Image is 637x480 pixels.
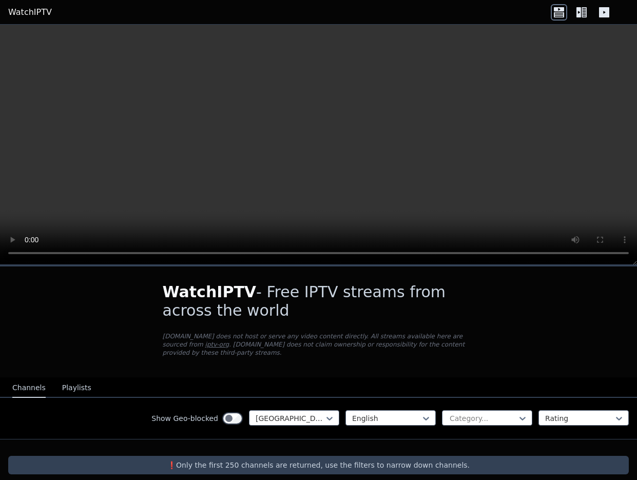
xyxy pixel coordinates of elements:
[151,413,218,424] label: Show Geo-blocked
[62,378,91,398] button: Playlists
[163,283,475,320] h1: - Free IPTV streams from across the world
[8,6,52,18] a: WatchIPTV
[163,283,257,301] span: WatchIPTV
[205,341,229,348] a: iptv-org
[12,378,46,398] button: Channels
[163,332,475,357] p: [DOMAIN_NAME] does not host or serve any video content directly. All streams available here are s...
[12,460,625,470] p: ❗️Only the first 250 channels are returned, use the filters to narrow down channels.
